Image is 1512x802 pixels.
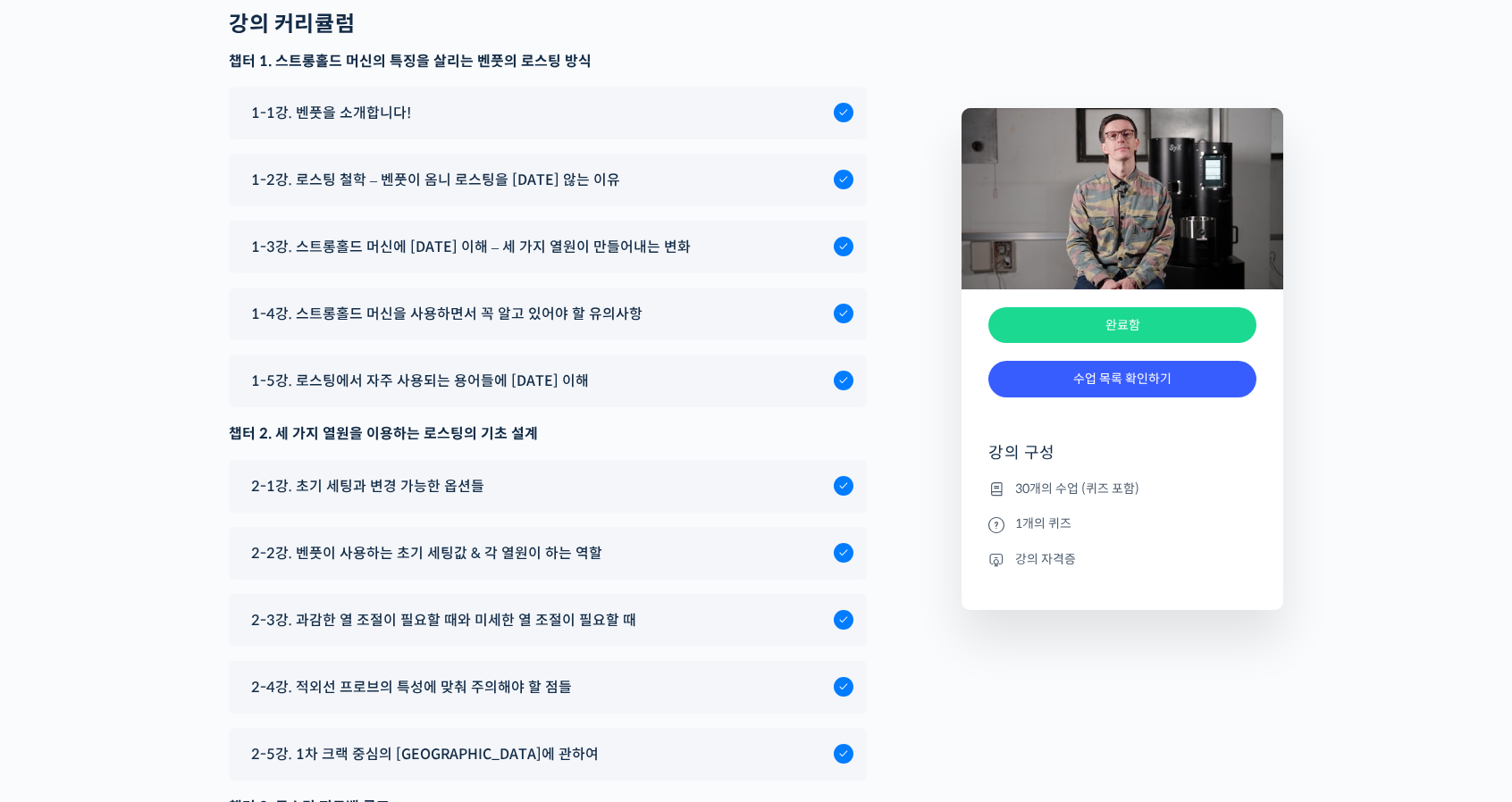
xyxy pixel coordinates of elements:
[251,101,411,125] span: 1-1강. 벤풋을 소개합니다!
[56,593,67,607] span: 홈
[242,302,853,326] a: 1-4강. 스트롱홀드 머신을 사용하면서 꼭 알고 있어야 할 유의사항
[276,593,298,607] span: 설정
[251,235,691,259] span: 1-3강. 스트롱홀드 머신에 [DATE] 이해 – 세 가지 열원이 만들어내는 변화
[988,442,1256,478] h4: 강의 구성
[988,548,1256,570] li: 강의 자격증
[251,369,589,393] span: 1-5강. 로스팅에서 자주 사용되는 용어들에 [DATE] 이해
[242,101,853,125] a: 1-1강. 벤풋을 소개합니다!
[251,302,643,326] span: 1-4강. 스트롱홀드 머신을 사용하면서 꼭 알고 있어야 할 유의사항
[242,168,853,192] a: 1-2강. 로스팅 철학 – 벤풋이 옴니 로스팅을 [DATE] 않는 이유
[118,566,231,611] a: 대화
[242,541,853,565] a: 2-2강. 벤풋이 사용하는 초기 세팅값 & 각 열원이 하는 역할
[251,541,602,565] span: 2-2강. 벤풋이 사용하는 초기 세팅값 & 각 열원이 하는 역할
[251,608,636,632] span: 2-3강. 과감한 열 조절이 필요할 때와 미세한 열 조절이 필요할 때
[164,594,185,608] span: 대화
[251,675,572,699] span: 2-4강. 적외선 프로브의 특성에 맞춰 주의해야 할 점들
[229,52,867,71] h3: 챕터 1. 스트롱홀드 머신의 특징을 살리는 벤풋의 로스팅 방식
[242,675,853,699] a: 2-4강. 적외선 프로브의 특성에 맞춰 주의해야 할 점들
[242,742,853,766] a: 2-5강. 1차 크랙 중심의 [GEOGRAPHIC_DATA]에 관하여
[229,422,867,446] div: 챕터 2. 세 가지 열원을 이용하는 로스팅의 기초 설계
[242,235,853,259] a: 1-3강. 스트롱홀드 머신에 [DATE] 이해 – 세 가지 열원이 만들어내는 변화
[988,307,1256,344] div: 완료함
[988,514,1256,535] li: 1개의 퀴즈
[231,566,343,611] a: 설정
[5,566,118,611] a: 홈
[251,474,484,498] span: 2-1강. 초기 세팅과 변경 가능한 옵션들
[242,369,853,393] a: 1-5강. 로스팅에서 자주 사용되는 용어들에 [DATE] 이해
[229,12,355,38] h2: 강의 커리큘럼
[242,608,853,632] a: 2-3강. 과감한 열 조절이 필요할 때와 미세한 열 조절이 필요할 때
[251,742,599,766] span: 2-5강. 1차 크랙 중심의 [GEOGRAPHIC_DATA]에 관하여
[988,478,1256,499] li: 30개의 수업 (퀴즈 포함)
[251,168,620,192] span: 1-2강. 로스팅 철학 – 벤풋이 옴니 로스팅을 [DATE] 않는 이유
[988,361,1256,397] a: 수업 목록 확인하기
[242,474,853,498] a: 2-1강. 초기 세팅과 변경 가능한 옵션들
